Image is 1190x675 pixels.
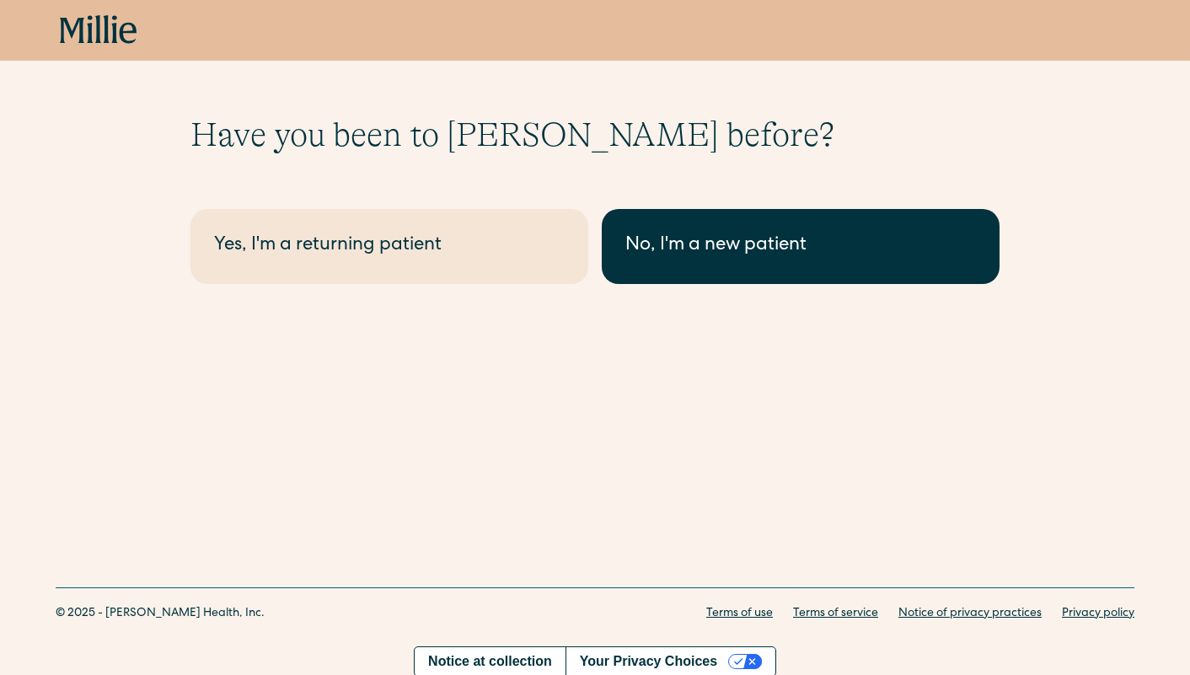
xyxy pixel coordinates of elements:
div: © 2025 - [PERSON_NAME] Health, Inc. [56,605,265,623]
a: Terms of use [706,605,773,623]
div: No, I'm a new patient [625,233,976,260]
a: Notice of privacy practices [898,605,1042,623]
a: Privacy policy [1062,605,1134,623]
div: Yes, I'm a returning patient [214,233,565,260]
a: Terms of service [793,605,878,623]
a: No, I'm a new patient [602,209,1000,284]
h1: Have you been to [PERSON_NAME] before? [190,115,1000,155]
a: Yes, I'm a returning patient [190,209,588,284]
